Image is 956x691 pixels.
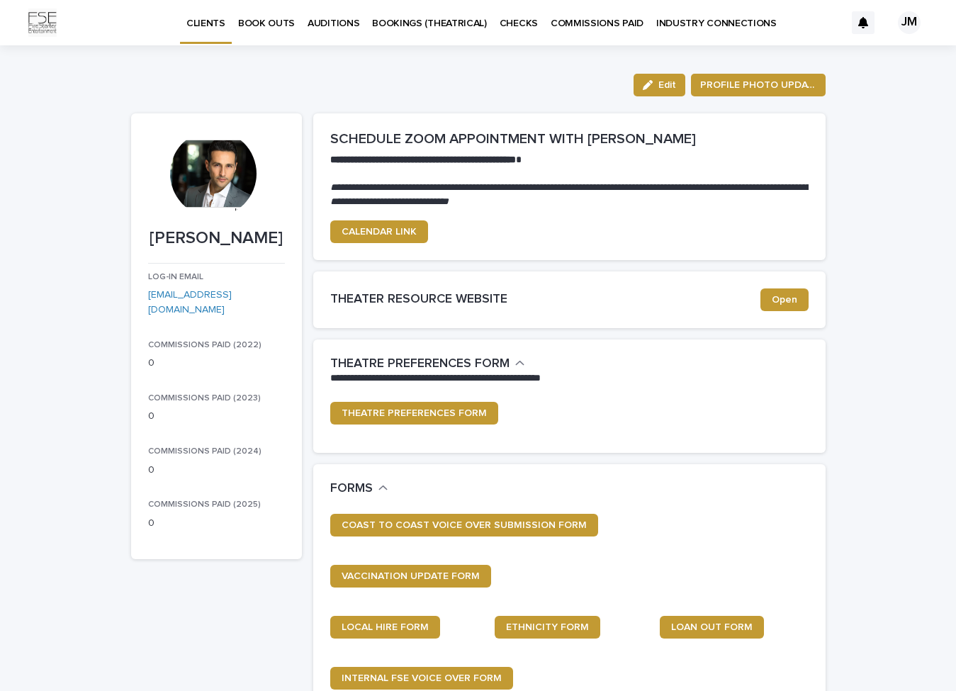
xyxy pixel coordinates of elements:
span: COMMISSIONS PAID (2022) [148,341,262,349]
h2: SCHEDULE ZOOM APPOINTMENT WITH [PERSON_NAME] [330,130,809,147]
span: COMMISSIONS PAID (2024) [148,447,262,456]
span: CALENDAR LINK [342,227,417,237]
span: COMMISSIONS PAID (2025) [148,500,261,509]
span: COAST TO COAST VOICE OVER SUBMISSION FORM [342,520,587,530]
h2: THEATER RESOURCE WEBSITE [330,292,760,308]
a: INTERNAL FSE VOICE OVER FORM [330,667,513,690]
a: THEATRE PREFERENCES FORM [330,402,498,425]
span: COMMISSIONS PAID (2023) [148,394,261,403]
span: VACCINATION UPDATE FORM [342,571,480,581]
span: ETHNICITY FORM [506,622,589,632]
span: INTERNAL FSE VOICE OVER FORM [342,673,502,683]
button: THEATRE PREFERENCES FORM [330,356,525,372]
a: [EMAIL_ADDRESS][DOMAIN_NAME] [148,290,232,315]
span: PROFILE PHOTO UPDATE [700,78,816,92]
span: Edit [658,80,676,90]
a: COAST TO COAST VOICE OVER SUBMISSION FORM [330,514,598,536]
h2: FORMS [330,481,373,497]
p: 0 [148,463,285,478]
a: LOCAL HIRE FORM [330,616,440,639]
a: Open [760,288,809,311]
a: ETHNICITY FORM [495,616,600,639]
button: PROFILE PHOTO UPDATE [691,74,826,96]
button: Edit [634,74,685,96]
span: LOG-IN EMAIL [148,273,203,281]
a: VACCINATION UPDATE FORM [330,565,491,588]
div: JM [898,11,921,34]
span: LOCAL HIRE FORM [342,622,429,632]
button: FORMS [330,481,388,497]
p: [PERSON_NAME] [148,228,285,249]
a: CALENDAR LINK [330,220,428,243]
a: LOAN OUT FORM [660,616,764,639]
p: 0 [148,356,285,371]
p: 0 [148,516,285,531]
span: Open [772,295,797,305]
span: THEATRE PREFERENCES FORM [342,408,487,418]
img: Km9EesSdRbS9ajqhBzyo [28,9,57,37]
p: 0 [148,409,285,424]
span: LOAN OUT FORM [671,622,753,632]
h2: THEATRE PREFERENCES FORM [330,356,510,372]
